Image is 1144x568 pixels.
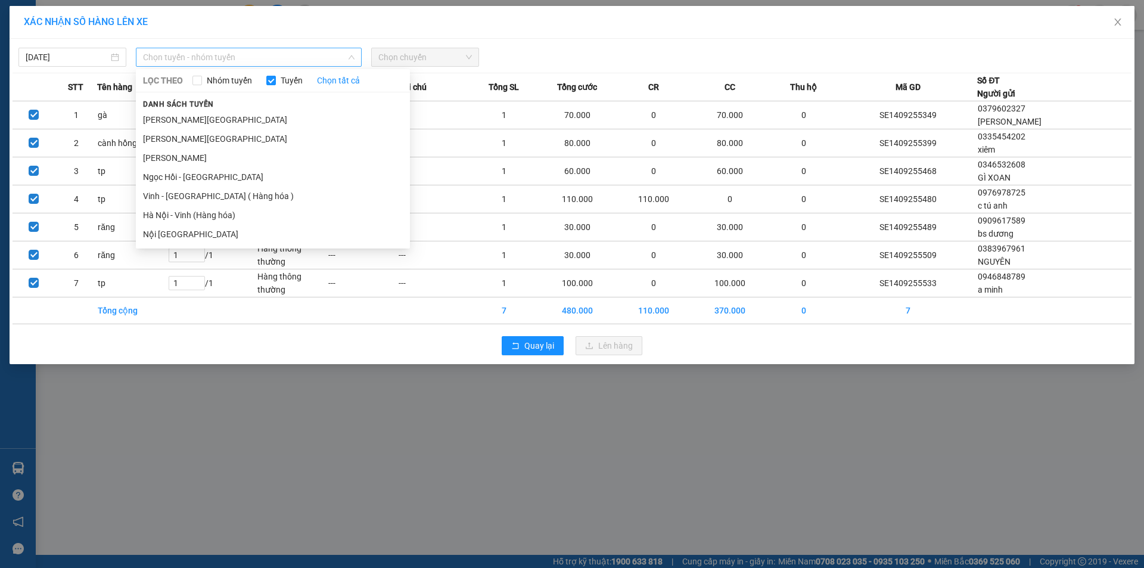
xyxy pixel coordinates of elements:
td: 7 [839,297,977,324]
td: 370.000 [692,297,768,324]
td: 1 [55,101,97,129]
span: CC [725,80,735,94]
td: 80.000 [539,129,615,157]
td: SE1409255399 [839,129,977,157]
td: Tổng cộng [97,297,168,324]
span: [PERSON_NAME] [978,117,1042,126]
td: 110.000 [615,185,692,213]
td: --- [328,269,399,297]
td: 110.000 [539,185,615,213]
span: Danh sách tuyến [136,99,221,110]
td: cành hồng [97,129,168,157]
td: 0 [768,269,839,297]
span: Ghi chú [398,80,427,94]
td: SE1409255349 [839,101,977,129]
td: SE1409255533 [839,269,977,297]
td: 0 [615,241,692,269]
td: 0 [615,157,692,185]
td: SE1409255468 [839,157,977,185]
td: 1 [469,157,540,185]
span: NGUYÊN [978,257,1011,266]
button: uploadLên hàng [576,336,642,355]
span: Tuyến [276,74,307,87]
td: răng [97,241,168,269]
td: --- [398,101,469,129]
li: Nội [GEOGRAPHIC_DATA] [136,225,410,244]
span: a minh [978,285,1003,294]
span: VP gửi: [5,54,57,79]
td: 110.000 [615,297,692,324]
td: --- [398,241,469,269]
span: close [1113,17,1123,27]
li: Ngọc Hồi - [GEOGRAPHIC_DATA] [136,167,410,187]
span: bs dương [978,229,1014,238]
td: 0 [615,101,692,129]
span: xiêm [978,145,995,154]
td: 0 [768,157,839,185]
button: rollbackQuay lại [502,336,564,355]
td: --- [398,269,469,297]
span: GÌ XOAN [978,173,1011,182]
li: Hà Nội - Vinh (Hàng hóa) [136,206,410,225]
td: SE1409255480 [839,185,977,213]
input: 14/09/2025 [26,51,108,64]
span: 0346532608 [978,160,1025,169]
div: Số ĐT Người gửi [977,74,1015,100]
td: 0 [768,241,839,269]
span: Tổng cước [557,80,597,94]
span: CR [648,80,659,94]
span: c tú anh [978,201,1008,210]
td: --- [398,129,469,157]
span: Tổng SL [489,80,519,94]
td: 60.000 [692,157,768,185]
td: SE1409255509 [839,241,977,269]
span: VP nhận: [79,54,170,79]
span: XÁC NHẬN SỐ HÀNG LÊN XE [24,16,148,27]
td: --- [398,213,469,241]
span: STT [68,80,83,94]
li: Vinh - [GEOGRAPHIC_DATA] ( Hàng hóa ) [136,187,410,206]
strong: : [DOMAIN_NAME] [32,25,105,48]
span: 0946848789 [978,272,1025,281]
li: [PERSON_NAME][GEOGRAPHIC_DATA] [136,110,410,129]
td: tp [97,157,168,185]
span: Chọn tuyến - nhóm tuyến [143,48,355,66]
span: VP [PERSON_NAME] [79,54,170,79]
span: Nhóm tuyến [202,74,257,87]
td: 1 [469,213,540,241]
td: 1 [469,101,540,129]
td: 30.000 [692,241,768,269]
strong: TĐ đặt vé: 1900 545 555 [52,4,107,23]
span: 0335454202 [978,132,1025,141]
td: 100.000 [692,269,768,297]
td: 70.000 [539,101,615,129]
td: 60.000 [539,157,615,185]
td: 30.000 [539,213,615,241]
span: 0383967961 [978,244,1025,253]
span: Chọn chuyến [378,48,472,66]
td: 7 [469,297,540,324]
span: Website [53,27,81,36]
td: / 1 [168,269,257,297]
span: LỌC THEO [143,74,183,87]
td: 0 [615,213,692,241]
td: 0 [615,269,692,297]
td: tp [97,269,168,297]
td: 1 [469,241,540,269]
td: 80.000 [692,129,768,157]
span: Thu hộ [790,80,817,94]
span: rollback [511,342,520,351]
td: / 1 [168,241,257,269]
td: 1 [469,185,540,213]
td: --- [328,241,399,269]
td: 6 [55,241,97,269]
td: --- [398,185,469,213]
td: 30.000 [692,213,768,241]
td: 100.000 [539,269,615,297]
span: 0909617589 [978,216,1025,225]
td: Hàng thông thường [257,241,328,269]
td: 480.000 [539,297,615,324]
span: Số 11 ngõ 83 [PERSON_NAME] [79,82,144,100]
td: 30.000 [539,241,615,269]
td: 4 [55,185,97,213]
